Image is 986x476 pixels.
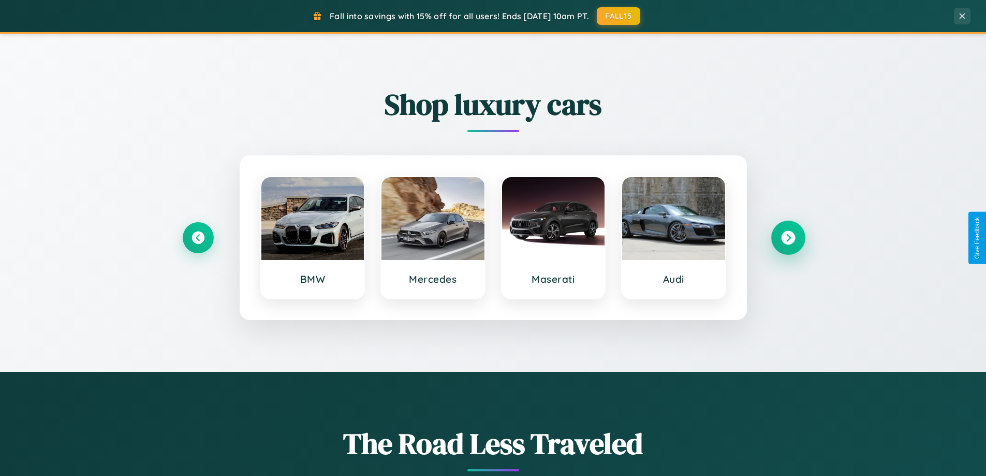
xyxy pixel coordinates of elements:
button: FALL15 [597,7,640,25]
h3: BMW [272,273,354,285]
h2: Shop luxury cars [183,84,804,124]
h3: Audi [632,273,715,285]
h3: Maserati [512,273,595,285]
h3: Mercedes [392,273,474,285]
span: Fall into savings with 15% off for all users! Ends [DATE] 10am PT. [330,11,589,21]
div: Give Feedback [974,217,981,259]
h1: The Road Less Traveled [183,424,804,464]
